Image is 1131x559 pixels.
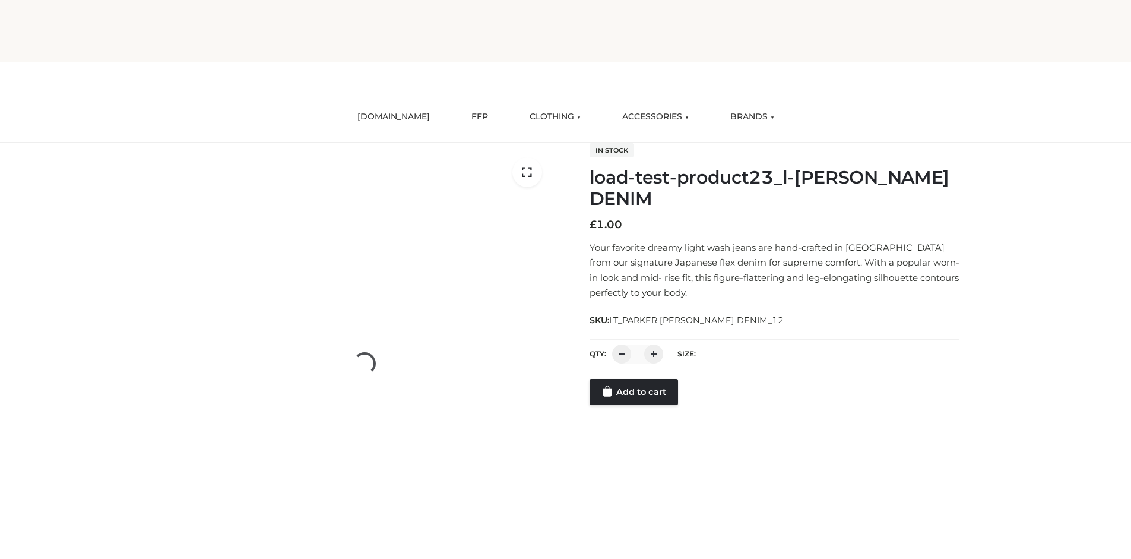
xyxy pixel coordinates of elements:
label: Size: [677,349,696,358]
a: ACCESSORIES [613,104,698,130]
span: LT_PARKER [PERSON_NAME] DENIM_12 [609,315,784,326]
label: QTY: [590,349,606,358]
span: In stock [590,143,634,157]
span: £ [590,218,597,231]
span: SKU: [590,313,785,327]
bdi: 1.00 [590,218,622,231]
p: Your favorite dreamy light wash jeans are hand-crafted in [GEOGRAPHIC_DATA] from our signature Ja... [590,240,959,301]
a: BRANDS [721,104,783,130]
h1: load-test-product23_l-[PERSON_NAME] DENIM [590,167,959,210]
a: Add to cart [590,379,678,405]
a: [DOMAIN_NAME] [349,104,439,130]
a: CLOTHING [521,104,590,130]
a: FFP [462,104,497,130]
